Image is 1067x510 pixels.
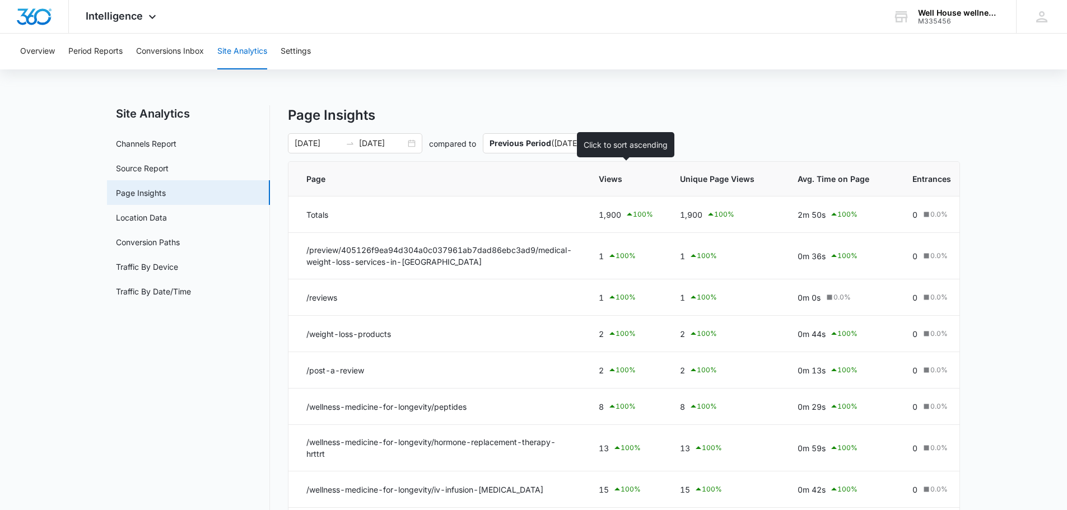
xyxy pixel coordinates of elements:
div: 2 [599,363,653,377]
div: 0.0 % [921,209,948,219]
div: 1,900 [680,208,771,221]
p: Page Insights [288,105,960,125]
div: 0 [912,401,967,413]
div: 2 [680,363,771,377]
p: Previous Period [490,138,551,148]
a: Page Insights [116,187,166,199]
td: /reviews [288,279,585,316]
div: 100 % [689,327,717,340]
div: 0 [912,364,967,376]
td: /preview/405126f9ea94d304a0c037961ab7dad86ebc3ad9/medical-weight-loss-services-in-[GEOGRAPHIC_DATA] [288,233,585,279]
span: swap-right [346,139,355,148]
div: 0.0 % [921,443,948,453]
div: 0 [912,328,967,340]
h2: Site Analytics [107,105,270,122]
span: Entrances [912,173,951,185]
div: 0 [912,442,967,454]
span: Views [599,173,637,185]
a: Traffic By Device [116,261,178,273]
div: account name [918,8,1000,17]
div: 100 % [694,483,722,496]
button: Site Analytics [217,34,267,69]
div: 100 % [830,483,858,496]
td: /wellness-medicine-for-longevity/hormone-replacement-therapy-hrttrt [288,425,585,471]
a: Source Report [116,162,169,174]
div: 100 % [689,291,717,304]
span: Unique Page Views [680,173,754,185]
div: 100 % [608,400,636,413]
div: account id [918,17,1000,25]
td: /post-a-review [288,352,585,389]
a: Location Data [116,212,167,223]
div: 0 [912,292,967,303]
div: 100 % [608,249,636,263]
div: 13 [599,441,653,455]
div: 13 [680,441,771,455]
a: Conversion Paths [116,236,180,248]
div: 8 [599,400,653,413]
div: 0m 42s [798,483,886,496]
div: 100 % [706,208,734,221]
button: Conversions Inbox [136,34,204,69]
span: to [346,139,355,148]
button: Overview [20,34,55,69]
td: Totals [288,196,585,233]
div: 8 [680,400,771,413]
div: 0.0 % [921,251,948,261]
div: 100 % [625,208,653,221]
div: 15 [680,483,771,496]
a: Traffic By Date/Time [116,286,191,297]
div: 2 [680,327,771,340]
div: 2m 50s [798,208,886,221]
div: 100 % [830,363,858,377]
input: End date [359,137,406,149]
td: /weight-loss-products [288,316,585,352]
div: 0.0 % [921,484,948,494]
div: 100 % [608,363,636,377]
div: 1 [680,291,771,304]
div: 100 % [694,441,722,455]
input: Start date [295,137,341,149]
div: 0m 13s [798,363,886,377]
button: Settings [281,34,311,69]
td: /wellness-medicine-for-longevity/iv-infusion-[MEDICAL_DATA] [288,471,585,508]
div: 100 % [689,249,717,263]
div: 0m 36s [798,249,886,263]
span: Page [306,173,556,185]
div: 1 [599,249,653,263]
div: 0.0 % [921,401,948,411]
div: 0.0 % [824,292,851,302]
div: 100 % [830,208,858,221]
td: /wellness-medicine-for-longevity/peptides [288,389,585,425]
div: 0m 59s [798,441,886,455]
div: 100 % [689,400,717,413]
div: 2 [599,327,653,340]
div: 100 % [613,441,641,455]
div: 0 [912,250,967,262]
div: 1 [680,249,771,263]
div: 15 [599,483,653,496]
div: 1 [599,291,653,304]
div: 0 [912,484,967,495]
div: 0.0 % [921,329,948,339]
div: 100 % [608,291,636,304]
span: Avg. Time on Page [798,173,869,185]
div: 100 % [689,363,717,377]
div: 0m 0s [798,292,886,303]
div: 0m 44s [798,327,886,340]
a: Channels Report [116,138,176,149]
div: 0 [912,209,967,221]
div: 1,900 [599,208,653,221]
p: compared to [429,138,476,149]
button: Period Reports [68,34,123,69]
span: ( [DATE] – [DATE] ) [490,134,622,153]
div: 0.0 % [921,365,948,375]
div: 100 % [608,327,636,340]
div: Click to sort ascending [577,132,674,157]
div: 0m 29s [798,400,886,413]
div: 100 % [830,441,858,455]
div: 0.0 % [921,292,948,302]
div: 100 % [830,400,858,413]
span: Intelligence [86,10,143,22]
div: 100 % [613,483,641,496]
